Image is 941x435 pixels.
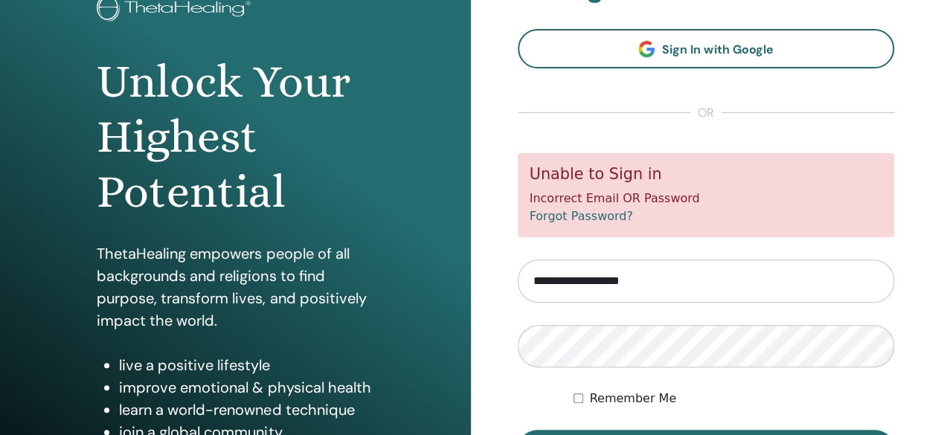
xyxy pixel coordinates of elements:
span: or [690,104,722,122]
div: Keep me authenticated indefinitely or until I manually logout [574,390,894,407]
li: improve emotional & physical health [119,376,373,399]
span: Sign In with Google [662,42,773,57]
p: ThetaHealing empowers people of all backgrounds and religions to find purpose, transform lives, a... [97,242,373,332]
a: Forgot Password? [530,209,633,223]
div: Incorrect Email OR Password [518,153,895,237]
li: learn a world-renowned technique [119,399,373,421]
label: Remember Me [589,390,676,407]
h1: Unlock Your Highest Potential [97,54,373,220]
a: Sign In with Google [518,29,895,68]
h5: Unable to Sign in [530,165,883,184]
li: live a positive lifestyle [119,354,373,376]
